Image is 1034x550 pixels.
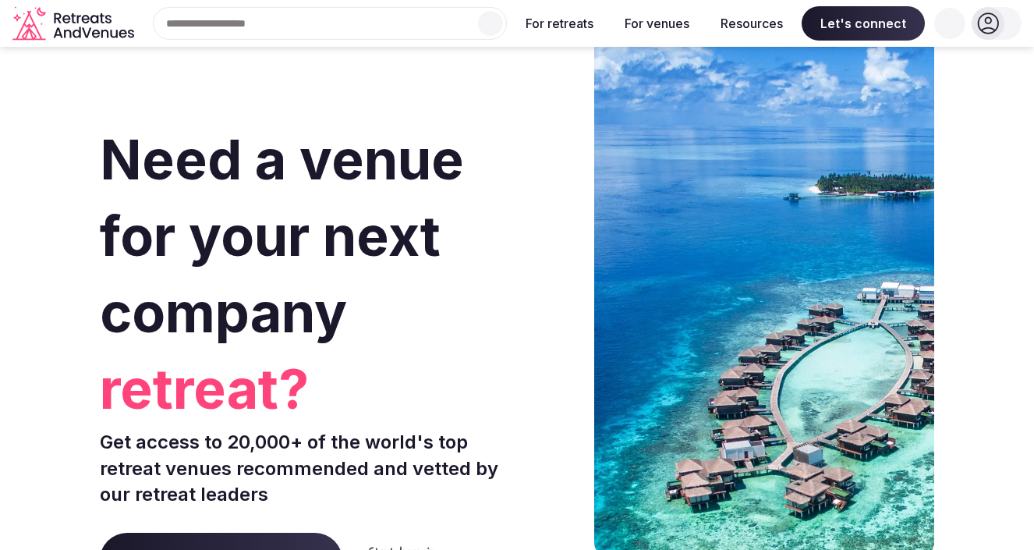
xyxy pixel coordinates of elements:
span: retreat? [100,351,511,428]
a: Visit the homepage [12,6,137,41]
button: For retreats [513,6,606,41]
button: For venues [612,6,702,41]
p: Get access to 20,000+ of the world's top retreat venues recommended and vetted by our retreat lea... [100,429,511,508]
span: Need a venue for your next company [100,126,464,346]
span: Let's connect [802,6,925,41]
svg: Retreats and Venues company logo [12,6,137,41]
button: Resources [708,6,795,41]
